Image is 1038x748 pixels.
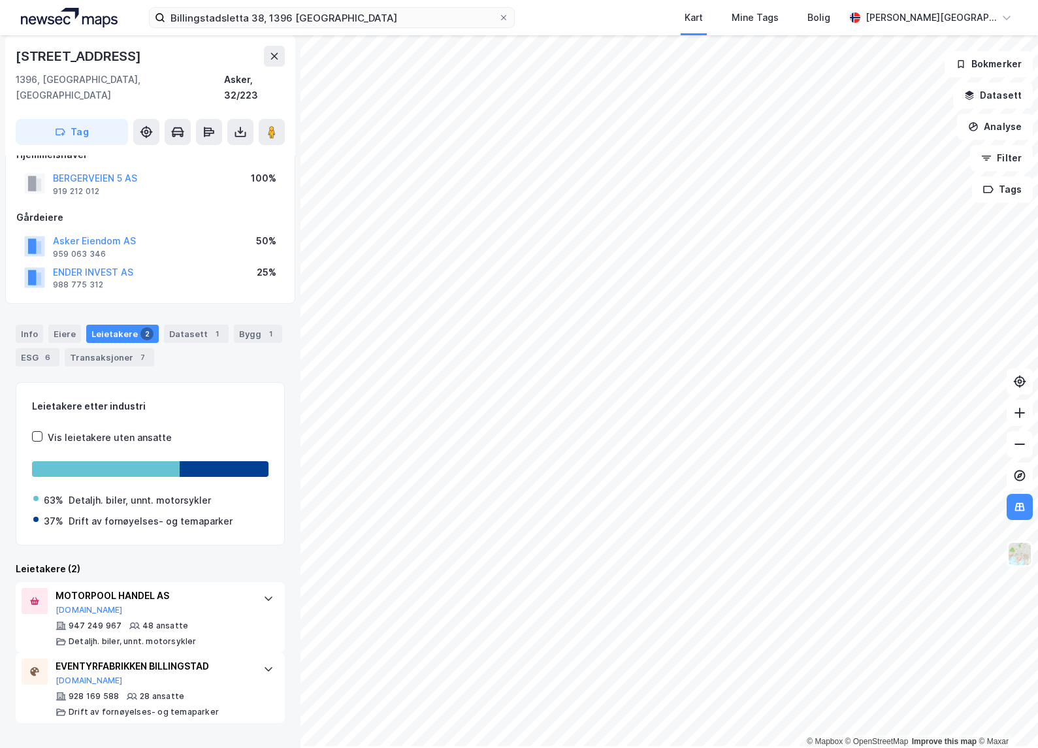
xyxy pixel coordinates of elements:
[142,621,188,631] div: 48 ansatte
[16,348,59,366] div: ESG
[16,210,284,225] div: Gårdeiere
[69,707,219,717] div: Drift av fornøyelses- og temaparker
[69,691,119,702] div: 928 169 588
[257,265,276,280] div: 25%
[140,327,154,340] div: 2
[972,176,1033,203] button: Tags
[44,513,63,529] div: 37%
[866,10,996,25] div: [PERSON_NAME][GEOGRAPHIC_DATA]
[136,351,149,364] div: 7
[224,72,285,103] div: Asker, 32/223
[807,737,843,746] a: Mapbox
[16,561,285,577] div: Leietakere (2)
[32,398,268,414] div: Leietakere etter industri
[970,145,1033,171] button: Filter
[912,737,977,746] a: Improve this map
[53,280,103,290] div: 988 775 312
[56,659,250,674] div: EVENTYRFABRIKKEN BILLINGSTAD
[251,171,276,186] div: 100%
[264,327,277,340] div: 1
[164,325,229,343] div: Datasett
[56,675,123,686] button: [DOMAIN_NAME]
[165,8,498,27] input: Søk på adresse, matrikkel, gårdeiere, leietakere eller personer
[16,72,224,103] div: 1396, [GEOGRAPHIC_DATA], [GEOGRAPHIC_DATA]
[53,186,99,197] div: 919 212 012
[140,691,184,702] div: 28 ansatte
[953,82,1033,108] button: Datasett
[845,737,909,746] a: OpenStreetMap
[945,51,1033,77] button: Bokmerker
[48,325,81,343] div: Eiere
[69,621,122,631] div: 947 249 967
[69,493,211,508] div: Detaljh. biler, unnt. motorsykler
[65,348,154,366] div: Transaksjoner
[16,325,43,343] div: Info
[44,493,63,508] div: 63%
[53,249,106,259] div: 959 063 346
[732,10,779,25] div: Mine Tags
[21,8,118,27] img: logo.a4113a55bc3d86da70a041830d287a7e.svg
[69,636,197,647] div: Detaljh. biler, unnt. motorsykler
[973,685,1038,748] iframe: Chat Widget
[69,513,233,529] div: Drift av fornøyelses- og temaparker
[1007,542,1032,566] img: Z
[234,325,282,343] div: Bygg
[957,114,1033,140] button: Analyse
[48,430,172,446] div: Vis leietakere uten ansatte
[56,605,123,615] button: [DOMAIN_NAME]
[56,588,250,604] div: MOTORPOOL HANDEL AS
[86,325,159,343] div: Leietakere
[16,119,128,145] button: Tag
[256,233,276,249] div: 50%
[16,46,144,67] div: [STREET_ADDRESS]
[807,10,830,25] div: Bolig
[685,10,703,25] div: Kart
[210,327,223,340] div: 1
[41,351,54,364] div: 6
